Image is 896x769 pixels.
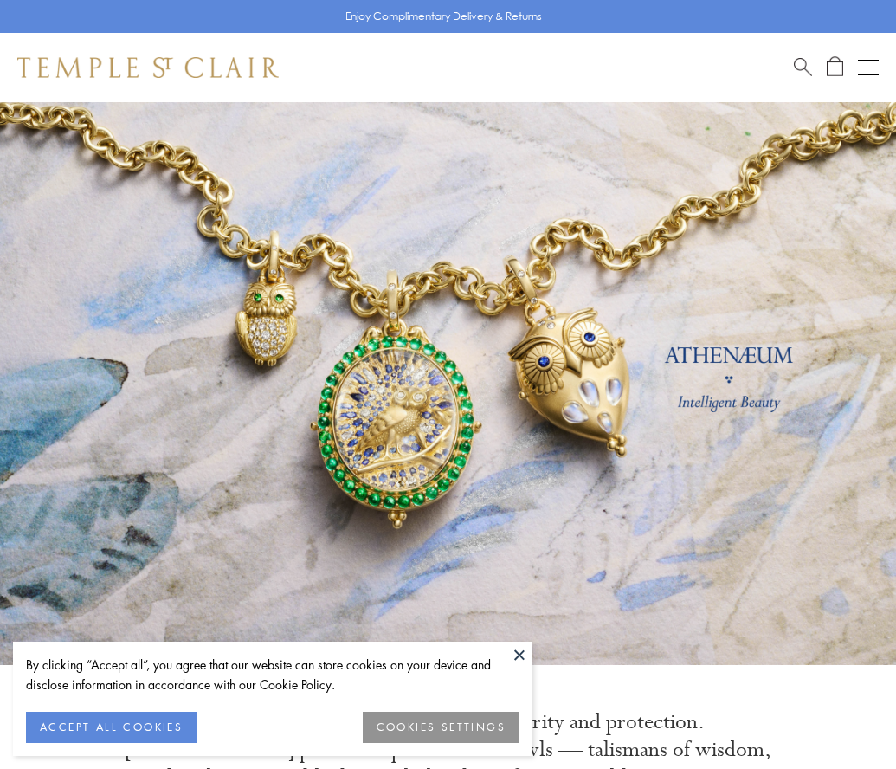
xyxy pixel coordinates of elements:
[345,8,542,25] p: Enjoy Complimentary Delivery & Returns
[794,56,812,78] a: Search
[827,56,843,78] a: Open Shopping Bag
[26,712,197,743] button: ACCEPT ALL COOKIES
[858,57,879,78] button: Open navigation
[17,57,279,78] img: Temple St. Clair
[26,655,519,695] div: By clicking “Accept all”, you agree that our website can store cookies on your device and disclos...
[363,712,519,743] button: COOKIES SETTINGS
